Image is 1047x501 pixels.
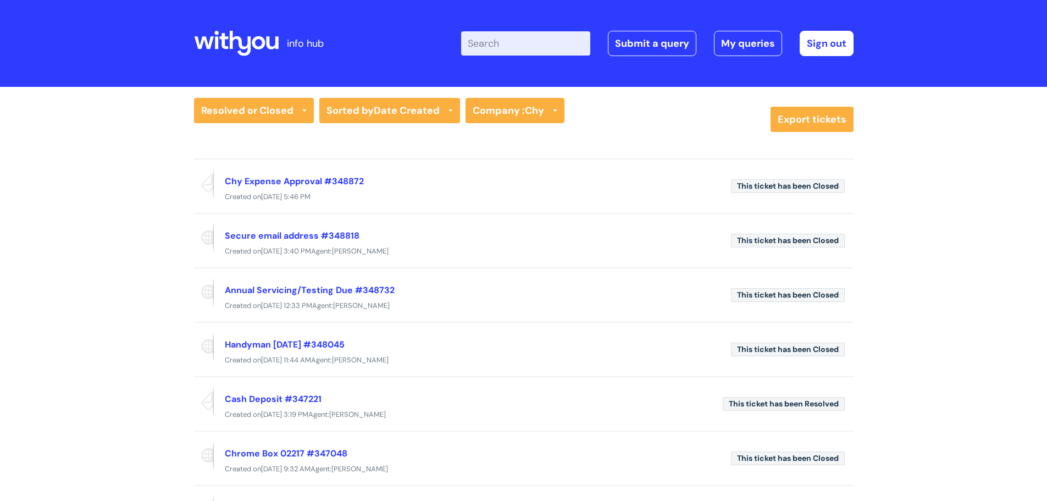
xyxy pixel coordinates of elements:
a: Chy Expense Approval #348872 [225,175,364,187]
a: Submit a query [608,31,696,56]
a: Sign out [800,31,854,56]
p: info hub [287,35,324,52]
div: Created on Agent: [194,245,854,258]
a: Company :Chy [466,98,564,123]
input: Search [461,31,590,56]
div: Created on [194,190,854,204]
span: Reported via email [194,168,214,199]
b: Date Created [374,104,440,117]
a: My queries [714,31,782,56]
span: This ticket has been Closed [731,288,845,302]
a: Sorted byDate Created [319,98,460,123]
span: This ticket has been Closed [731,452,845,465]
div: Created on Agent: [194,408,854,422]
span: [DATE] 3:40 PM [261,246,311,256]
span: Reported via portal [194,223,214,254]
span: [DATE] 11:44 AM [261,355,311,365]
span: [DATE] 12:33 PM [261,301,312,310]
span: This ticket has been Closed [731,179,845,193]
span: Reported via email [194,386,214,417]
span: This ticket has been Closed [731,343,845,356]
span: This ticket has been Closed [731,234,845,247]
a: Secure email address #348818 [225,230,359,241]
a: Chrome Box 02217 #347048 [225,448,347,459]
span: Reported via portal [194,441,214,471]
strong: Chy [525,104,544,117]
span: [PERSON_NAME] [332,355,389,365]
a: Cash Deposit #347221 [225,393,322,405]
a: Export tickets [771,107,854,132]
span: [PERSON_NAME] [333,301,390,310]
span: [PERSON_NAME] [329,410,386,419]
a: Handyman [DATE] #348045 [225,339,345,350]
div: Created on Agent: [194,299,854,313]
span: Reported via portal [194,277,214,308]
span: This ticket has been Resolved [723,397,845,411]
span: Reported via portal [194,332,214,362]
span: [PERSON_NAME] [331,464,388,474]
span: [DATE] 9:32 AM [261,464,311,474]
span: [DATE] 3:19 PM [261,410,308,419]
div: Created on Agent: [194,354,854,367]
span: [PERSON_NAME] [332,246,389,256]
a: Annual Servicing/Testing Due #348732 [225,284,395,296]
div: Created on Agent: [194,463,854,476]
a: Resolved or Closed [194,98,314,123]
div: | - [461,31,854,56]
span: [DATE] 5:46 PM [261,192,311,201]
